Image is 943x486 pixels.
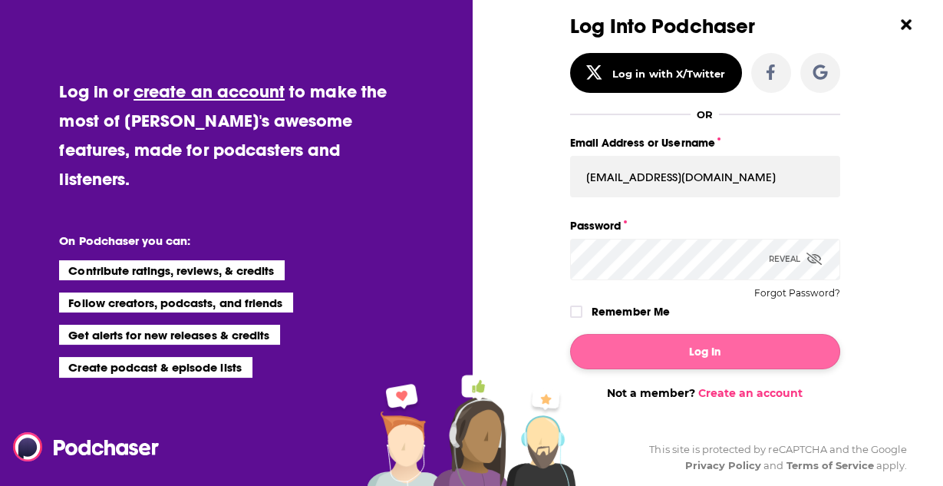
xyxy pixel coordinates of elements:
a: Podchaser - Follow, Share and Rate Podcasts [13,432,148,461]
div: Log in with X/Twitter [612,68,725,80]
button: Forgot Password? [754,288,840,299]
button: Log in with X/Twitter [570,53,742,93]
a: Privacy Policy [685,459,762,471]
li: Create podcast & episode lists [59,357,252,377]
li: Contribute ratings, reviews, & credits [59,260,285,280]
a: Terms of Service [786,459,874,471]
li: Get alerts for new releases & credits [59,325,279,345]
div: OR [697,108,713,121]
button: Log In [570,334,840,369]
img: Podchaser - Follow, Share and Rate Podcasts [13,432,160,461]
div: This site is protected by reCAPTCHA and the Google and apply. [637,441,907,474]
label: Email Address or Username [570,133,840,153]
a: Create an account [698,386,803,400]
div: Reveal [769,239,822,279]
li: Follow creators, podcasts, and friends [59,293,293,312]
div: Not a member? [570,386,840,400]
input: Email Address or Username [570,156,840,197]
label: Remember Me [592,302,669,322]
label: Password [570,216,840,236]
a: create an account [134,81,285,102]
h3: Log Into Podchaser [570,15,840,38]
li: On Podchaser you can: [59,233,366,248]
button: Close Button [892,10,921,39]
